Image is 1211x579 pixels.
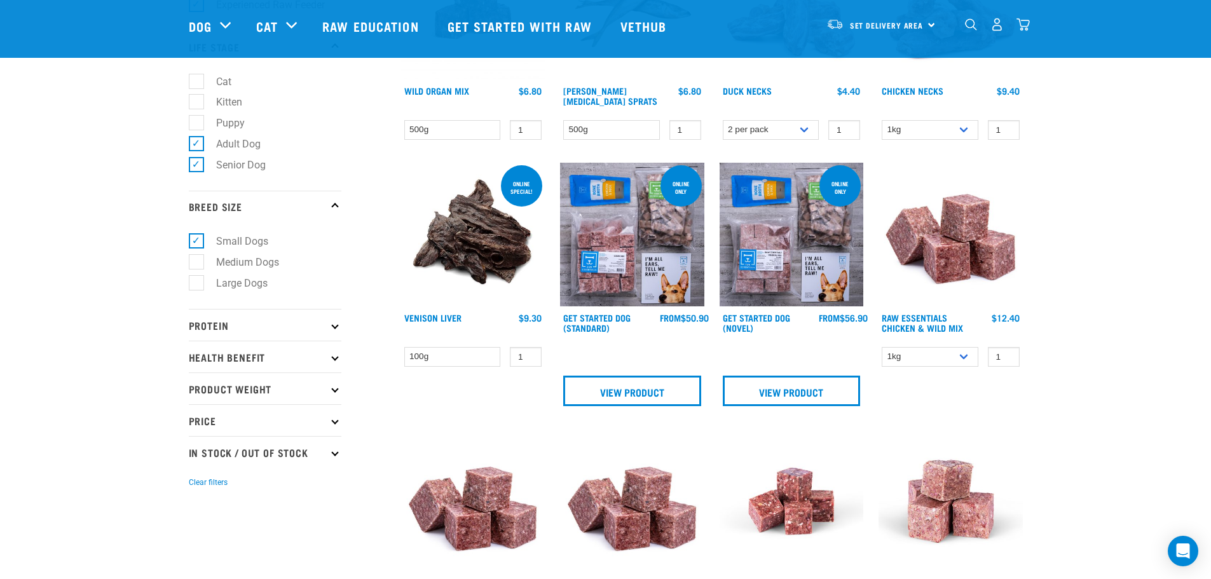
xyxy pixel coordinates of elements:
img: home-icon@2x.png [1016,18,1030,31]
p: Breed Size [189,191,341,222]
img: home-icon-1@2x.png [965,18,977,31]
div: $6.80 [519,86,542,96]
a: View Product [723,376,861,406]
input: 1 [828,120,860,140]
a: Get started with Raw [435,1,608,51]
div: $50.90 [660,313,709,323]
img: user.png [990,18,1004,31]
a: View Product [563,376,701,406]
a: Dog [189,17,212,36]
div: $6.80 [678,86,701,96]
p: In Stock / Out Of Stock [189,436,341,468]
label: Adult Dog [196,136,266,152]
p: Product Weight [189,372,341,404]
label: Senior Dog [196,157,271,173]
div: ONLINE SPECIAL! [501,174,542,201]
span: FROM [660,315,681,320]
a: Duck Necks [723,88,772,93]
label: Cat [196,74,236,90]
img: NSP Dog Standard Update [560,163,704,307]
img: Goat M Ix 38448 [879,429,1023,573]
label: Medium Dogs [196,254,284,270]
div: $56.90 [819,313,868,323]
input: 1 [510,120,542,140]
div: Open Intercom Messenger [1168,536,1198,566]
a: Get Started Dog (Novel) [723,315,790,330]
img: NSP Dog Novel Update [720,163,864,307]
div: $12.40 [992,313,1020,323]
span: FROM [819,315,840,320]
input: 1 [988,120,1020,140]
img: Pile Of Cubed Chicken Wild Meat Mix [879,163,1023,307]
span: Set Delivery Area [850,24,924,28]
label: Small Dogs [196,233,273,249]
p: Price [189,404,341,436]
input: 1 [988,347,1020,367]
img: ?1041 RE Lamb Mix 01 [560,429,704,573]
a: Venison Liver [404,315,462,320]
a: Wild Organ Mix [404,88,469,93]
input: 1 [669,120,701,140]
div: $4.40 [837,86,860,96]
img: Beef Mackerel 1 [720,429,864,573]
label: Puppy [196,115,250,131]
div: online only [660,174,702,201]
img: van-moving.png [826,18,844,30]
p: Protein [189,309,341,341]
label: Large Dogs [196,275,273,291]
a: Raw Education [310,1,434,51]
a: Raw Essentials Chicken & Wild Mix [882,315,963,330]
button: Clear filters [189,477,228,488]
a: [PERSON_NAME][MEDICAL_DATA] Sprats [563,88,657,103]
p: Health Benefit [189,341,341,372]
a: Chicken Necks [882,88,943,93]
a: Vethub [608,1,683,51]
label: Kitten [196,94,247,110]
a: Get Started Dog (Standard) [563,315,631,330]
div: $9.30 [519,313,542,323]
div: online only [819,174,861,201]
input: 1 [510,347,542,367]
div: $9.40 [997,86,1020,96]
a: Cat [256,17,278,36]
img: ?1041 RE Lamb Mix 01 [401,429,545,573]
img: Pile Of Venison Liver For Pets [401,163,545,307]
